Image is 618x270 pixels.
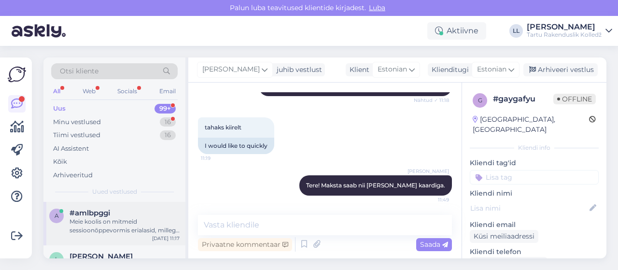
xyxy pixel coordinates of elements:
p: Kliendi telefon [470,247,599,257]
span: Estonian [378,64,407,75]
p: Kliendi nimi [470,188,599,199]
span: Nähtud ✓ 11:18 [413,97,449,104]
span: Uued vestlused [92,187,137,196]
input: Lisa nimi [470,203,588,213]
span: [PERSON_NAME] [202,64,260,75]
span: tahaks kiirelt [205,124,241,131]
span: #amlbpggi [70,209,110,217]
div: Uus [53,104,66,114]
div: LL [509,24,523,38]
span: g [478,97,482,104]
div: I would like to quickly [198,138,274,154]
span: Offline [553,94,596,104]
div: Arhiveeri vestlus [523,63,598,76]
img: Askly Logo [8,65,26,84]
div: Küsi meiliaadressi [470,230,538,243]
div: Minu vestlused [53,117,101,127]
div: All [51,85,62,98]
div: Socials [115,85,139,98]
span: [PERSON_NAME] [407,168,449,175]
div: Tartu Rakenduslik Kolledž [527,31,602,39]
p: Kliendi email [470,220,599,230]
span: Estonian [477,64,506,75]
div: Email [157,85,178,98]
div: Klienditugi [428,65,469,75]
div: Privaatne kommentaar [198,238,292,251]
span: Tere! Maksta saab nii [PERSON_NAME] kaardiga. [306,182,445,189]
a: [PERSON_NAME]Tartu Rakenduslik Kolledž [527,23,612,39]
div: Arhiveeritud [53,171,93,180]
div: Tiimi vestlused [53,130,100,140]
div: 99+ [154,104,176,114]
div: # gaygafyu [493,93,553,105]
div: juhib vestlust [273,65,322,75]
input: Lisa tag [470,170,599,185]
span: Saada [420,240,448,249]
div: Meie koolis on mitmeid sessioonõppevormis erialasid, millega saate tutvuda: [DOMAIN_NAME][URL] va... [70,217,180,235]
p: Kliendi tag'id [470,158,599,168]
div: Aktiivne [427,22,486,40]
div: Küsi telefoninumbrit [470,257,548,270]
span: L [55,256,58,263]
div: Kõik [53,157,67,167]
div: Web [81,85,98,98]
div: 16 [160,130,176,140]
div: 16 [160,117,176,127]
span: Liivia Blauss [70,252,133,261]
span: 11:19 [201,155,237,162]
span: a [55,212,59,219]
div: Klient [346,65,369,75]
span: Otsi kliente [60,66,98,76]
div: AI Assistent [53,144,89,154]
div: [DATE] 11:17 [152,235,180,242]
div: [PERSON_NAME] [527,23,602,31]
div: Kliendi info [470,143,599,152]
span: 11:49 [413,196,449,203]
span: Luba [366,3,388,12]
div: [GEOGRAPHIC_DATA], [GEOGRAPHIC_DATA] [473,114,589,135]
